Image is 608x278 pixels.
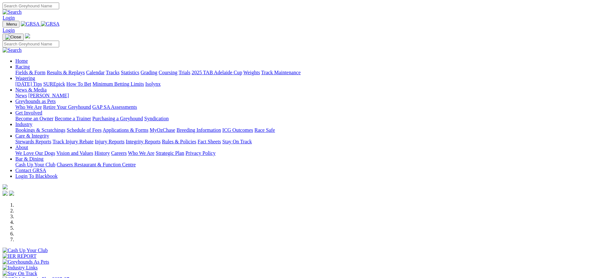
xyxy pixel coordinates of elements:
a: How To Bet [67,81,91,87]
a: Integrity Reports [126,139,161,144]
button: Toggle navigation [3,34,24,41]
div: Wagering [15,81,605,87]
a: ICG Outcomes [222,127,253,133]
img: Industry Links [3,265,38,271]
a: 2025 TAB Adelaide Cup [192,70,242,75]
a: Bookings & Scratchings [15,127,65,133]
div: About [15,150,605,156]
a: Rules & Policies [162,139,196,144]
a: Retire Your Greyhound [43,104,91,110]
a: Cash Up Your Club [15,162,55,167]
a: Wagering [15,75,35,81]
a: We Love Our Dogs [15,150,55,156]
img: logo-grsa-white.png [25,33,30,38]
div: Racing [15,70,605,75]
div: Bar & Dining [15,162,605,168]
a: News [15,93,27,98]
a: Calendar [86,70,105,75]
a: Who We Are [128,150,154,156]
a: Track Maintenance [261,70,301,75]
a: Home [15,58,28,64]
a: Minimum Betting Limits [92,81,144,87]
a: Privacy Policy [186,150,216,156]
a: SUREpick [43,81,65,87]
a: Results & Replays [47,70,85,75]
a: Become a Trainer [55,116,91,121]
a: Who We Are [15,104,42,110]
div: News & Media [15,93,605,99]
div: Greyhounds as Pets [15,104,605,110]
a: Race Safe [254,127,275,133]
a: Login To Blackbook [15,173,58,179]
a: Racing [15,64,30,69]
a: Login [3,28,15,33]
a: About [15,145,28,150]
a: Bar & Dining [15,156,43,162]
img: GRSA [41,21,60,27]
a: [DATE] Tips [15,81,42,87]
a: GAP SA Assessments [92,104,137,110]
a: Chasers Restaurant & Function Centre [57,162,136,167]
a: News & Media [15,87,47,92]
a: Schedule of Fees [67,127,101,133]
a: Become an Owner [15,116,53,121]
img: Search [3,47,22,53]
a: Stewards Reports [15,139,51,144]
a: Applications & Forms [103,127,148,133]
a: MyOzChase [150,127,175,133]
a: History [94,150,110,156]
a: Statistics [121,70,139,75]
a: Fact Sheets [198,139,221,144]
a: Isolynx [145,81,161,87]
img: Close [5,35,21,40]
a: Tracks [106,70,120,75]
img: Stay On Track [3,271,37,276]
a: Industry [15,122,32,127]
a: Strategic Plan [156,150,184,156]
a: Stay On Track [222,139,252,144]
a: Care & Integrity [15,133,49,139]
img: GRSA [21,21,40,27]
a: [PERSON_NAME] [28,93,69,98]
button: Toggle navigation [3,21,20,28]
a: Coursing [159,70,178,75]
a: Syndication [144,116,169,121]
div: Get Involved [15,116,605,122]
a: Grading [141,70,157,75]
div: Industry [15,127,605,133]
a: Trials [178,70,190,75]
img: twitter.svg [9,191,14,196]
a: Contact GRSA [15,168,46,173]
img: IER REPORT [3,253,36,259]
div: Care & Integrity [15,139,605,145]
img: Search [3,9,22,15]
span: Menu [6,22,17,27]
a: Injury Reports [95,139,124,144]
img: Greyhounds As Pets [3,259,49,265]
a: Vision and Values [56,150,93,156]
img: logo-grsa-white.png [3,184,8,189]
input: Search [3,3,59,9]
a: Track Injury Rebate [52,139,93,144]
input: Search [3,41,59,47]
a: Weights [243,70,260,75]
a: Fields & Form [15,70,45,75]
a: Greyhounds as Pets [15,99,56,104]
a: Login [3,15,15,20]
img: facebook.svg [3,191,8,196]
a: Breeding Information [177,127,221,133]
a: Get Involved [15,110,42,115]
img: Cash Up Your Club [3,248,48,253]
a: Careers [111,150,127,156]
a: Purchasing a Greyhound [92,116,143,121]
